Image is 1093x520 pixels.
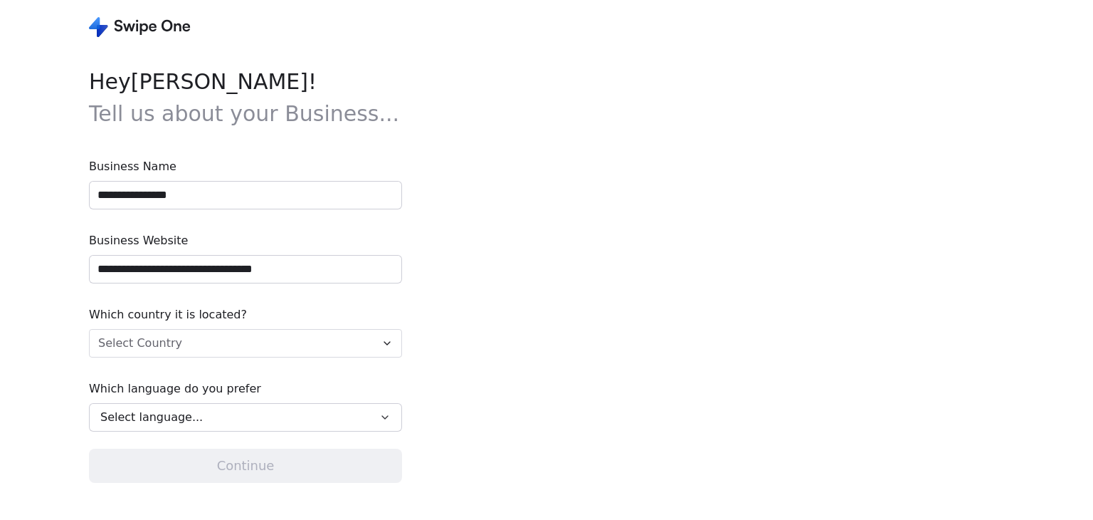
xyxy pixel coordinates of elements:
span: Business Website [89,232,402,249]
button: Continue [89,449,402,483]
span: Business Name [89,158,402,175]
span: Which country it is located? [89,306,402,323]
span: Tell us about your Business... [89,101,399,126]
span: Which language do you prefer [89,380,402,397]
span: Hey [PERSON_NAME] ! [89,66,402,130]
span: Select language... [100,409,203,426]
span: Select Country [98,335,182,352]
